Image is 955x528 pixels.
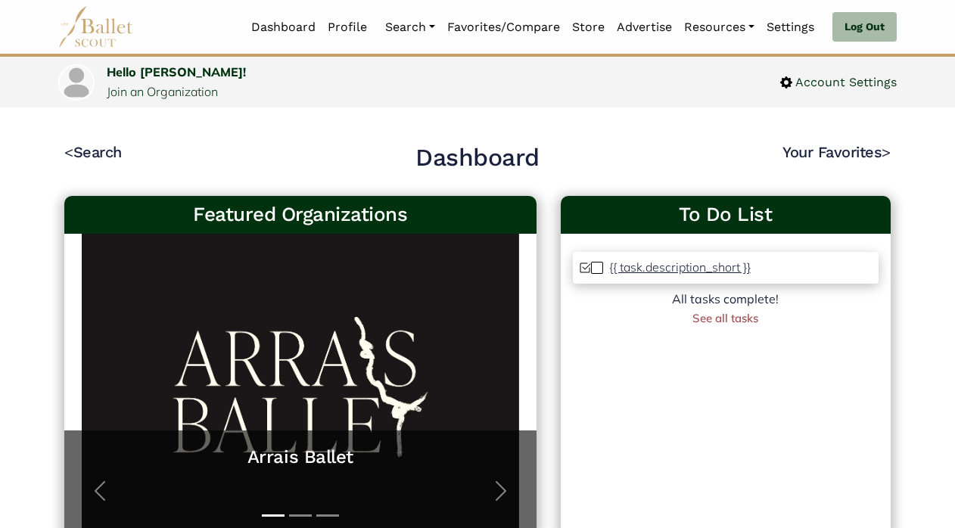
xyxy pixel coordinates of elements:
a: Log Out [832,12,897,42]
a: Profile [322,11,373,43]
a: Settings [761,11,820,43]
a: Advertise [611,11,678,43]
a: Arrais Ballet [79,446,521,469]
a: Store [566,11,611,43]
a: Search [379,11,441,43]
p: {{ task.description_short }} [609,259,751,275]
a: Hello [PERSON_NAME]! [107,64,246,79]
a: To Do List [573,202,879,228]
a: See all tasks [692,311,758,325]
code: < [64,142,73,161]
span: Account Settings [792,73,897,92]
a: Resources [678,11,761,43]
a: Account Settings [780,73,897,92]
h2: Dashboard [415,142,540,174]
h3: Featured Organizations [76,202,524,228]
a: Join an Organization [107,84,218,99]
div: All tasks complete! [573,290,879,309]
a: Your Favorites> [782,143,891,161]
code: > [882,142,891,161]
img: profile picture [60,66,93,99]
button: Slide 1 [262,507,285,524]
button: Slide 2 [289,507,312,524]
a: Favorites/Compare [441,11,566,43]
a: <Search [64,143,122,161]
a: Dashboard [245,11,322,43]
button: Slide 3 [316,507,339,524]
